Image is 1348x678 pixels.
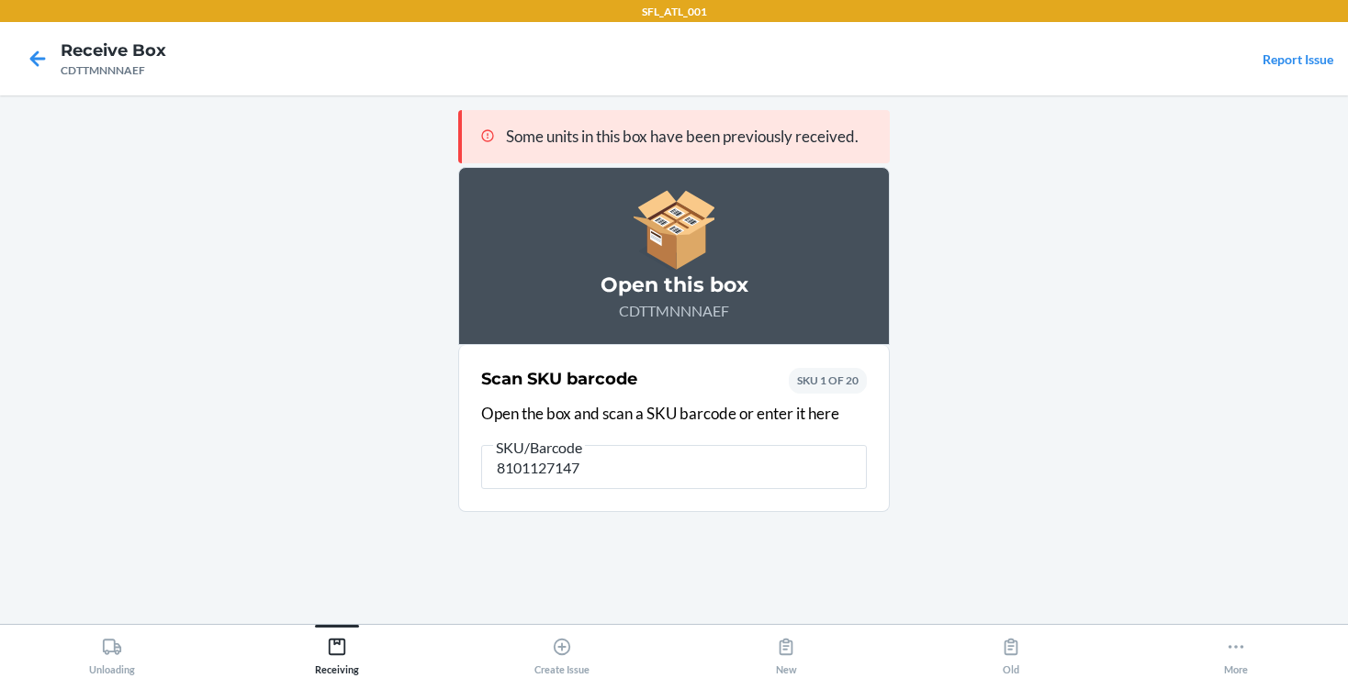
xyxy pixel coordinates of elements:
div: Old [1001,629,1021,675]
button: Receiving [225,625,450,675]
div: CDTTMNNNAEF [61,62,166,79]
button: More [1123,625,1348,675]
button: New [674,625,899,675]
div: New [776,629,797,675]
div: Create Issue [534,629,590,675]
input: SKU/Barcode [481,445,867,489]
div: Unloading [89,629,135,675]
p: SFL_ATL_001 [642,4,707,20]
h2: Scan SKU barcode [481,367,637,391]
h3: Open this box [481,271,867,300]
div: Receiving [315,629,359,675]
button: Old [899,625,1124,675]
button: Create Issue [449,625,674,675]
h4: Receive Box [61,39,166,62]
p: SKU 1 OF 20 [797,372,859,389]
span: Some units in this box have been previously received. [506,127,859,146]
a: Report Issue [1263,51,1333,67]
p: Open the box and scan a SKU barcode or enter it here [481,402,867,426]
div: More [1224,629,1248,675]
span: SKU/Barcode [493,439,585,457]
p: CDTTMNNNAEF [481,300,867,322]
